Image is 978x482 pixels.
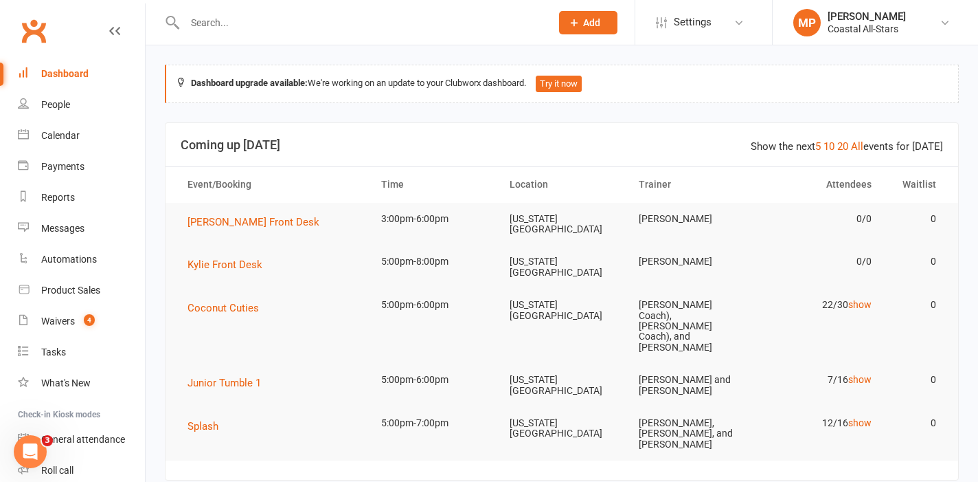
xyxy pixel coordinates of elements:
button: Kylie Front Desk [187,256,272,273]
div: Dashboard [41,68,89,79]
th: Event/Booking [175,167,369,202]
a: Calendar [18,120,145,151]
td: [PERSON_NAME], [PERSON_NAME], and [PERSON_NAME] [626,407,755,461]
div: What's New [41,377,91,388]
div: Reports [41,192,75,203]
a: show [848,417,872,428]
td: [US_STATE][GEOGRAPHIC_DATA] [497,364,626,407]
div: Payments [41,161,84,172]
td: 0 [884,289,948,321]
td: 0/0 [755,245,884,278]
a: Waivers 4 [18,306,145,337]
iframe: Intercom live chat [14,435,47,468]
span: 3 [42,435,53,446]
a: Messages [18,213,145,244]
td: 0 [884,364,948,396]
th: Location [497,167,626,202]
div: Coastal All-Stars [828,23,906,35]
td: 3:00pm-6:00pm [369,203,498,235]
a: Dashboard [18,58,145,89]
td: [PERSON_NAME] [626,203,755,235]
a: Product Sales [18,275,145,306]
div: Roll call [41,465,73,476]
td: 7/16 [755,364,884,396]
td: 0/0 [755,203,884,235]
td: [US_STATE][GEOGRAPHIC_DATA] [497,289,626,332]
div: We're working on an update to your Clubworx dashboard. [165,65,959,103]
span: Junior Tumble 1 [187,377,261,389]
a: All [851,140,863,153]
span: Kylie Front Desk [187,259,262,271]
td: 0 [884,407,948,439]
div: [PERSON_NAME] [828,10,906,23]
div: Product Sales [41,285,100,296]
a: 20 [837,140,848,153]
div: Automations [41,254,97,265]
strong: Dashboard upgrade available: [191,78,308,88]
button: Coconut Cuties [187,300,269,316]
a: People [18,89,145,120]
div: Messages [41,223,84,234]
div: People [41,99,70,110]
div: Calendar [41,130,80,141]
td: [US_STATE][GEOGRAPHIC_DATA] [497,245,626,289]
a: Tasks [18,337,145,368]
td: 0 [884,245,948,278]
span: Add [583,17,600,28]
a: 5 [815,140,821,153]
td: 5:00pm-8:00pm [369,245,498,278]
th: Attendees [755,167,884,202]
button: Try it now [536,76,582,92]
a: Automations [18,244,145,275]
th: Trainer [626,167,755,202]
div: Show the next events for [DATE] [751,138,943,155]
a: show [848,374,872,385]
div: MP [793,9,821,36]
a: General attendance kiosk mode [18,424,145,455]
a: Reports [18,182,145,213]
button: Splash [187,418,228,435]
td: 12/16 [755,407,884,439]
th: Time [369,167,498,202]
a: 10 [823,140,834,153]
td: 5:00pm-6:00pm [369,364,498,396]
td: 0 [884,203,948,235]
a: show [848,299,872,310]
span: Coconut Cuties [187,302,259,314]
th: Waitlist [884,167,948,202]
span: 4 [84,314,95,326]
input: Search... [181,13,541,32]
button: Add [559,11,617,34]
a: Payments [18,151,145,182]
td: 5:00pm-6:00pm [369,289,498,321]
td: [US_STATE][GEOGRAPHIC_DATA] [497,407,626,450]
a: Clubworx [16,14,51,48]
td: 22/30 [755,289,884,321]
a: What's New [18,368,145,399]
td: [PERSON_NAME] [626,245,755,278]
h3: Coming up [DATE] [181,138,943,152]
div: Waivers [41,316,75,327]
span: Settings [674,7,712,38]
td: 5:00pm-7:00pm [369,407,498,439]
td: [PERSON_NAME] Coach), [PERSON_NAME] Coach), and [PERSON_NAME] [626,289,755,364]
div: Tasks [41,347,66,358]
button: [PERSON_NAME] Front Desk [187,214,329,230]
td: [US_STATE][GEOGRAPHIC_DATA] [497,203,626,246]
span: Splash [187,420,218,432]
div: General attendance [41,434,125,445]
button: Junior Tumble 1 [187,375,271,391]
span: [PERSON_NAME] Front Desk [187,216,319,228]
td: [PERSON_NAME] and [PERSON_NAME] [626,364,755,407]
